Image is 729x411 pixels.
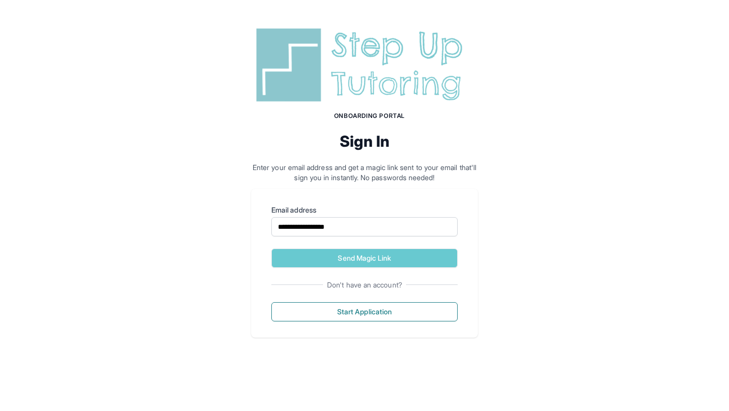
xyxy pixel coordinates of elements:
label: Email address [271,205,458,215]
p: Enter your email address and get a magic link sent to your email that'll sign you in instantly. N... [251,162,478,183]
h2: Sign In [251,132,478,150]
button: Start Application [271,302,458,321]
img: Step Up Tutoring horizontal logo [251,24,478,106]
h1: Onboarding Portal [261,112,478,120]
button: Send Magic Link [271,249,458,268]
span: Don't have an account? [323,280,406,290]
